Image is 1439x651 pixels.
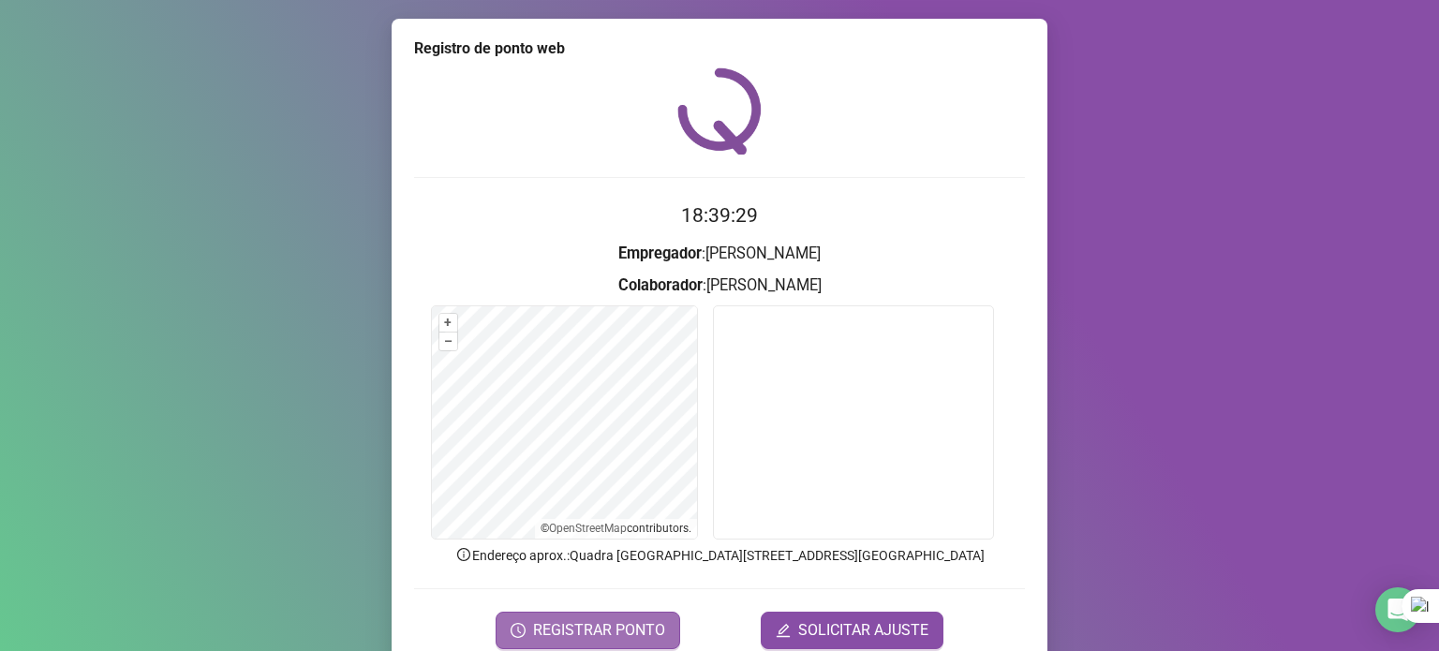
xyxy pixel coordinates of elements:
a: OpenStreetMap [549,522,627,535]
time: 18:39:29 [681,204,758,227]
h3: : [PERSON_NAME] [414,242,1025,266]
strong: Empregador [618,244,702,262]
span: clock-circle [511,623,526,638]
strong: Colaborador [618,276,703,294]
button: + [439,314,457,332]
img: QRPoint [677,67,762,155]
span: REGISTRAR PONTO [533,619,665,642]
div: Registro de ponto web [414,37,1025,60]
span: SOLICITAR AJUSTE [798,619,928,642]
button: REGISTRAR PONTO [496,612,680,649]
button: – [439,333,457,350]
span: info-circle [455,546,472,563]
div: Open Intercom Messenger [1375,587,1420,632]
span: edit [776,623,791,638]
h3: : [PERSON_NAME] [414,274,1025,298]
button: editSOLICITAR AJUSTE [761,612,943,649]
li: © contributors. [541,522,691,535]
p: Endereço aprox. : Quadra [GEOGRAPHIC_DATA][STREET_ADDRESS][GEOGRAPHIC_DATA] [414,545,1025,566]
